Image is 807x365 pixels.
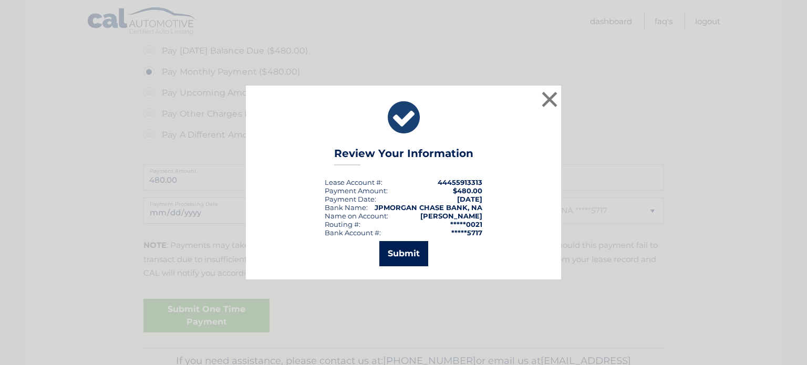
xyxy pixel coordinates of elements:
strong: JPMORGAN CHASE BANK, NA [375,203,482,212]
div: Routing #: [325,220,360,228]
div: Bank Account #: [325,228,381,237]
div: Name on Account: [325,212,388,220]
button: × [539,89,560,110]
strong: 44455913313 [438,178,482,186]
button: Submit [379,241,428,266]
span: Payment Date [325,195,375,203]
div: Payment Amount: [325,186,388,195]
span: [DATE] [457,195,482,203]
div: : [325,195,376,203]
h3: Review Your Information [334,147,473,165]
div: Bank Name: [325,203,368,212]
strong: [PERSON_NAME] [420,212,482,220]
span: $480.00 [453,186,482,195]
div: Lease Account #: [325,178,382,186]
